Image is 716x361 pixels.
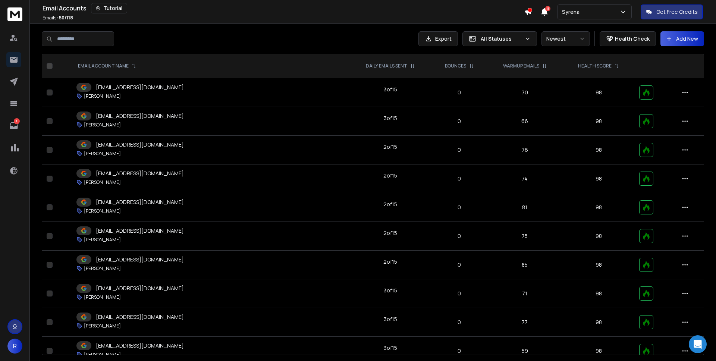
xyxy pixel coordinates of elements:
[436,347,483,355] p: 0
[578,63,612,69] p: HEALTH SCORE
[84,93,121,99] p: [PERSON_NAME]
[436,89,483,96] p: 0
[96,112,184,120] p: [EMAIL_ADDRESS][DOMAIN_NAME]
[96,227,184,235] p: [EMAIL_ADDRESS][DOMAIN_NAME]
[481,35,522,43] p: All Statuses
[383,229,397,237] div: 2 of 15
[562,8,582,16] p: Syrena
[487,164,563,193] td: 74
[563,193,635,222] td: 98
[418,31,458,46] button: Export
[96,170,184,177] p: [EMAIL_ADDRESS][DOMAIN_NAME]
[43,15,73,21] p: Emails :
[615,35,650,43] p: Health Check
[96,198,184,206] p: [EMAIL_ADDRESS][DOMAIN_NAME]
[641,4,703,19] button: Get Free Credits
[7,339,22,354] button: R
[487,308,563,337] td: 77
[487,136,563,164] td: 76
[563,251,635,279] td: 98
[487,251,563,279] td: 85
[660,31,704,46] button: Add New
[487,78,563,107] td: 70
[436,261,483,269] p: 0
[43,3,524,13] div: Email Accounts
[487,279,563,308] td: 71
[84,122,121,128] p: [PERSON_NAME]
[59,15,73,21] span: 50 / 118
[487,222,563,251] td: 75
[96,313,184,321] p: [EMAIL_ADDRESS][DOMAIN_NAME]
[656,8,698,16] p: Get Free Credits
[436,232,483,240] p: 0
[91,3,127,13] button: Tutorial
[503,63,539,69] p: WARMUP EMAILS
[436,318,483,326] p: 0
[84,179,121,185] p: [PERSON_NAME]
[563,222,635,251] td: 98
[563,136,635,164] td: 98
[84,237,121,243] p: [PERSON_NAME]
[600,31,656,46] button: Health Check
[487,107,563,136] td: 66
[384,287,397,294] div: 3 of 15
[6,118,21,133] a: 1
[84,352,121,358] p: [PERSON_NAME]
[541,31,590,46] button: Newest
[436,146,483,154] p: 0
[563,279,635,308] td: 98
[84,151,121,157] p: [PERSON_NAME]
[383,172,397,179] div: 2 of 15
[96,141,184,148] p: [EMAIL_ADDRESS][DOMAIN_NAME]
[436,204,483,211] p: 0
[384,86,397,93] div: 3 of 15
[96,256,184,263] p: [EMAIL_ADDRESS][DOMAIN_NAME]
[383,201,397,208] div: 2 of 15
[436,117,483,125] p: 0
[84,266,121,271] p: [PERSON_NAME]
[384,344,397,352] div: 3 of 15
[384,114,397,122] div: 3 of 15
[96,285,184,292] p: [EMAIL_ADDRESS][DOMAIN_NAME]
[545,6,550,11] span: 11
[383,258,397,266] div: 2 of 15
[78,63,136,69] div: EMAIL ACCOUNT NAME
[563,308,635,337] td: 98
[436,290,483,297] p: 0
[96,342,184,349] p: [EMAIL_ADDRESS][DOMAIN_NAME]
[436,175,483,182] p: 0
[84,323,121,329] p: [PERSON_NAME]
[689,335,707,353] div: Open Intercom Messenger
[84,208,121,214] p: [PERSON_NAME]
[383,143,397,151] div: 2 of 15
[384,316,397,323] div: 3 of 15
[366,63,407,69] p: DAILY EMAILS SENT
[96,84,184,91] p: [EMAIL_ADDRESS][DOMAIN_NAME]
[445,63,466,69] p: BOUNCES
[563,164,635,193] td: 98
[84,294,121,300] p: [PERSON_NAME]
[563,107,635,136] td: 98
[487,193,563,222] td: 81
[14,118,20,124] p: 1
[563,78,635,107] td: 98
